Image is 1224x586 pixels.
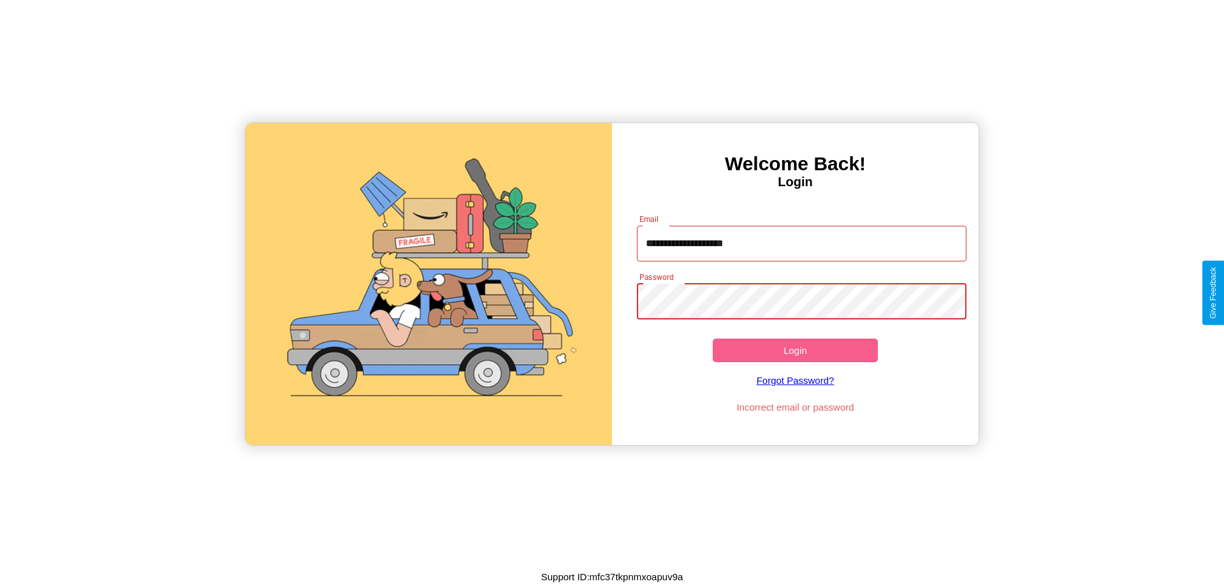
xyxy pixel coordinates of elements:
[713,339,878,362] button: Login
[541,568,683,585] p: Support ID: mfc37tkpnmxoapuv9a
[630,399,961,416] p: Incorrect email or password
[612,175,979,189] h4: Login
[639,272,673,282] label: Password
[1209,267,1218,319] div: Give Feedback
[630,362,961,399] a: Forgot Password?
[639,214,659,224] label: Email
[612,153,979,175] h3: Welcome Back!
[245,123,612,445] img: gif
